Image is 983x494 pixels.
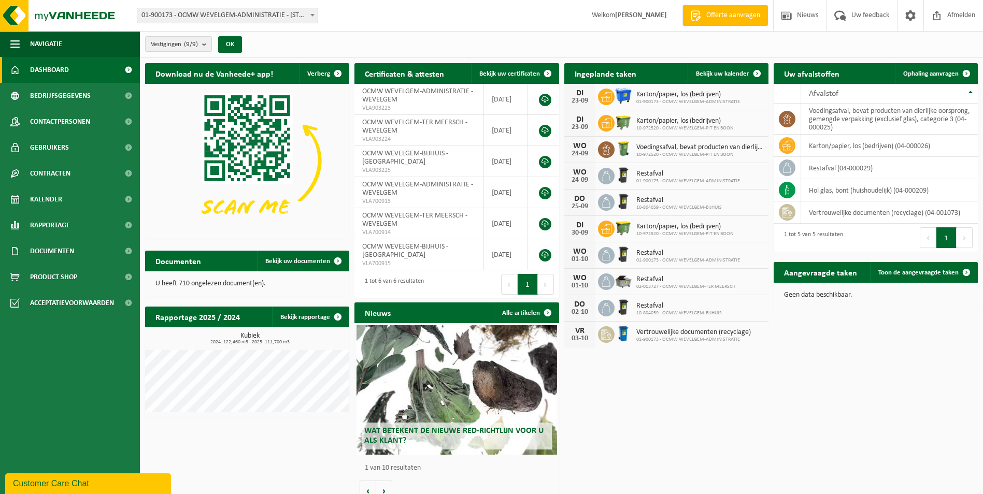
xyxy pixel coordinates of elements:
img: WB-1100-HPE-GN-50 [615,219,632,237]
span: VLA903223 [362,104,476,112]
span: Karton/papier, los (bedrijven) [636,223,733,231]
h2: Download nu de Vanheede+ app! [145,63,283,83]
img: WB-0240-HPE-BK-01 [615,298,632,316]
div: 30-09 [569,229,590,237]
td: [DATE] [484,146,528,177]
div: 25-09 [569,203,590,210]
button: Previous [920,227,936,248]
span: OCMW WEVELGEM-ADMINISTRATIE - WEVELGEM [362,88,473,104]
div: 23-09 [569,97,590,105]
span: 01-900173 - OCMW WEVELGEM-ADMINISTRATIE [636,178,740,184]
span: VLA700915 [362,259,476,268]
span: Offerte aanvragen [704,10,763,21]
span: Restafval [636,302,722,310]
span: Vertrouwelijke documenten (recyclage) [636,328,751,337]
button: Next [538,274,554,295]
a: Ophaling aanvragen [895,63,977,84]
img: Download de VHEPlus App [145,84,349,237]
a: Bekijk uw certificaten [471,63,558,84]
span: 01-900173 - OCMW WEVELGEM-ADMINISTRATIE - 8560 WEVELGEM, DEKEN JONCKHEERESTRAAT 9 [137,8,318,23]
span: OCMW WEVELGEM-BIJHUIS - [GEOGRAPHIC_DATA] [362,150,448,166]
span: Rapportage [30,212,70,238]
a: Offerte aanvragen [682,5,768,26]
span: Karton/papier, los (bedrijven) [636,117,733,125]
span: 10-972520 - OCMW WEVELGEM-PIT EN BOON [636,231,733,237]
span: VLA903224 [362,135,476,143]
span: 02-013727 - OCMW WEVELGEM-TER MEERSCH [636,284,735,290]
div: 1 tot 5 van 5 resultaten [779,226,843,249]
div: 01-10 [569,256,590,263]
div: VR [569,327,590,335]
span: Contactpersonen [30,109,90,135]
iframe: chat widget [5,471,173,494]
span: VLA903225 [362,166,476,175]
span: Bekijk uw documenten [265,258,330,265]
span: Verberg [307,70,330,77]
img: WB-1100-HPE-GN-50 [615,113,632,131]
img: WB-0240-HPE-GN-50 [615,140,632,157]
span: 01-900173 - OCMW WEVELGEM-ADMINISTRATIE [636,99,740,105]
img: WB-0240-HPE-BK-01 [615,166,632,184]
button: Previous [501,274,518,295]
h2: Ingeplande taken [564,63,647,83]
div: 02-10 [569,309,590,316]
td: voedingsafval, bevat producten van dierlijke oorsprong, gemengde verpakking (exclusief glas), cat... [801,104,978,135]
span: Product Shop [30,264,77,290]
button: 1 [936,227,957,248]
span: Acceptatievoorwaarden [30,290,114,316]
div: WO [569,142,590,150]
span: 10-972520 - OCMW WEVELGEM-PIT EN BOON [636,152,763,158]
td: [DATE] [484,239,528,270]
span: VLA700914 [362,228,476,237]
div: 23-09 [569,124,590,131]
div: DI [569,115,590,124]
img: WB-1100-HPE-BE-01 [615,87,632,105]
button: Verberg [299,63,348,84]
span: 10-804059 - OCMW WEVELGEM-BIJHUIS [636,310,722,316]
div: DO [569,300,590,309]
p: Geen data beschikbaar. [784,292,967,299]
p: 1 van 10 resultaten [365,464,553,472]
span: 2024: 122,460 m3 - 2025: 111,700 m3 [150,340,349,345]
h3: Kubiek [150,332,349,345]
button: Vestigingen(9/9) [145,36,212,52]
td: vertrouwelijke documenten (recyclage) (04-001073) [801,201,978,224]
h2: Certificaten & attesten [354,63,454,83]
span: Afvalstof [809,90,838,98]
span: Ophaling aanvragen [903,70,959,77]
span: OCMW WEVELGEM-ADMINISTRATIE - WEVELGEM [362,181,473,197]
span: Documenten [30,238,74,264]
div: 01-10 [569,282,590,289]
span: 10-804059 - OCMW WEVELGEM-BIJHUIS [636,205,722,211]
td: restafval (04-000029) [801,157,978,179]
div: 03-10 [569,335,590,342]
span: Kalender [30,186,62,212]
img: WB-0240-HPE-BK-01 [615,245,632,263]
h2: Rapportage 2025 / 2024 [145,307,250,327]
img: WB-0240-HPE-BK-01 [615,193,632,210]
div: DI [569,89,590,97]
span: Restafval [636,196,722,205]
span: Dashboard [30,57,69,83]
div: 1 tot 6 van 6 resultaten [360,273,424,296]
span: 01-900173 - OCMW WEVELGEM-ADMINISTRATIE [636,337,751,343]
span: Toon de aangevraagde taken [878,269,959,276]
span: Gebruikers [30,135,69,161]
h2: Nieuws [354,302,401,323]
td: [DATE] [484,84,528,115]
span: VLA700913 [362,197,476,206]
td: [DATE] [484,115,528,146]
button: Next [957,227,973,248]
span: Voedingsafval, bevat producten van dierlijke oorsprong, gemengde verpakking (exc... [636,143,763,152]
span: Wat betekent de nieuwe RED-richtlijn voor u als klant? [364,427,544,445]
span: Bekijk uw kalender [696,70,749,77]
div: 24-09 [569,177,590,184]
div: WO [569,248,590,256]
td: karton/papier, los (bedrijven) (04-000026) [801,135,978,157]
div: DI [569,221,590,229]
button: 1 [518,274,538,295]
div: WO [569,168,590,177]
span: 10-972520 - OCMW WEVELGEM-PIT EN BOON [636,125,733,132]
count: (9/9) [184,41,198,48]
